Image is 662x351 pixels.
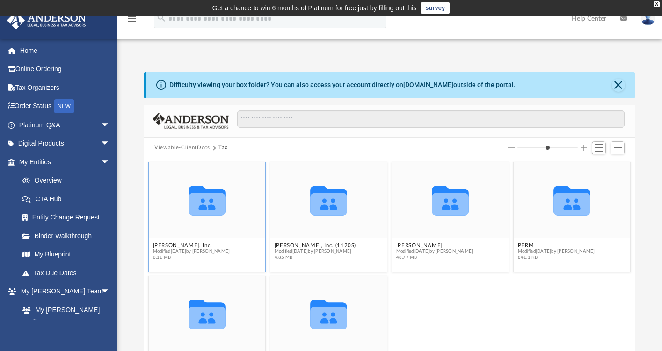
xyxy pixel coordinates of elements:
[13,190,124,208] a: CTA Hub
[7,116,124,134] a: Platinum Q&Aarrow_drop_down
[126,18,138,24] a: menu
[101,282,119,301] span: arrow_drop_down
[518,255,595,261] span: 841.1 KB
[654,1,660,7] div: close
[101,116,119,135] span: arrow_drop_down
[101,134,119,154] span: arrow_drop_down
[396,249,473,255] span: Modified [DATE] by [PERSON_NAME]
[4,11,89,29] img: Anderson Advisors Platinum Portal
[13,245,119,264] a: My Blueprint
[237,110,625,128] input: Search files and folders
[508,145,515,151] button: Decrease column size
[421,2,450,14] a: survey
[7,60,124,79] a: Online Ordering
[156,13,167,23] i: search
[275,242,356,249] button: [PERSON_NAME], Inc. (1120S)
[7,134,124,153] a: Digital Productsarrow_drop_down
[13,300,115,330] a: My [PERSON_NAME] Team
[517,145,578,151] input: Column size
[7,97,124,116] a: Order StatusNEW
[7,78,124,97] a: Tax Organizers
[611,141,625,154] button: Add
[581,145,587,151] button: Increase column size
[153,255,230,261] span: 6.11 MB
[169,80,516,90] div: Difficulty viewing your box folder? You can also access your account directly on outside of the p...
[518,242,595,249] button: PERM
[54,99,74,113] div: NEW
[212,2,417,14] div: Get a chance to win 6 months of Platinum for free just by filling out this
[13,208,124,227] a: Entity Change Request
[275,249,356,255] span: Modified [DATE] by [PERSON_NAME]
[7,153,124,171] a: My Entitiesarrow_drop_down
[13,171,124,190] a: Overview
[126,13,138,24] i: menu
[396,242,473,249] button: [PERSON_NAME]
[101,153,119,172] span: arrow_drop_down
[396,255,473,261] span: 48.77 MB
[612,79,625,92] button: Close
[13,227,124,245] a: Binder Walkthrough
[153,249,230,255] span: Modified [DATE] by [PERSON_NAME]
[403,81,453,88] a: [DOMAIN_NAME]
[7,41,124,60] a: Home
[13,263,124,282] a: Tax Due Dates
[592,141,606,154] button: Switch to List View
[153,242,230,249] button: [PERSON_NAME], Inc.
[641,12,655,25] img: User Pic
[7,282,119,301] a: My [PERSON_NAME] Teamarrow_drop_down
[218,144,228,152] button: Tax
[154,144,210,152] button: Viewable-ClientDocs
[275,255,356,261] span: 4.85 MB
[518,249,595,255] span: Modified [DATE] by [PERSON_NAME]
